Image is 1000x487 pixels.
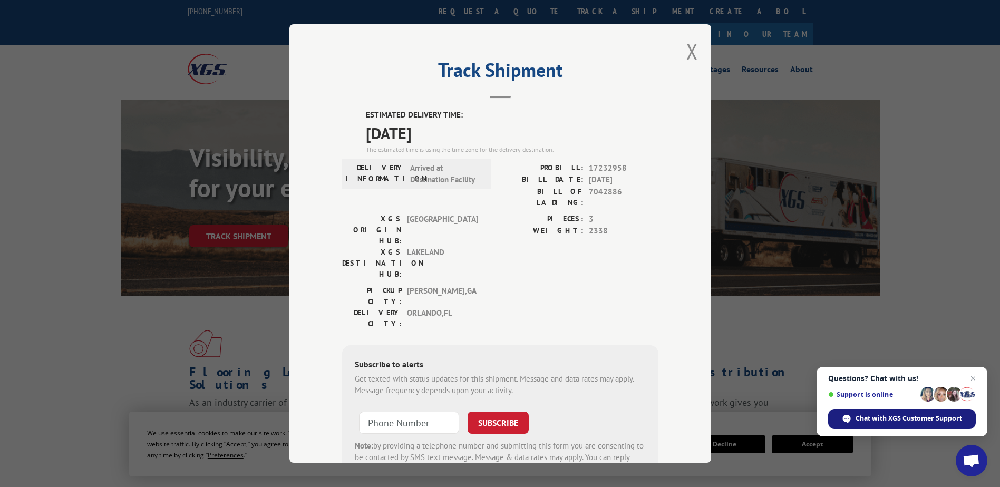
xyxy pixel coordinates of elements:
span: [DATE] [366,121,658,145]
span: Support is online [828,391,917,398]
span: Close chat [967,372,979,385]
label: ESTIMATED DELIVERY TIME: [366,109,658,121]
span: [DATE] [589,174,658,186]
button: Close modal [686,37,698,65]
label: DELIVERY CITY: [342,307,402,329]
span: 2338 [589,225,658,237]
label: PIECES: [500,213,584,226]
label: XGS DESTINATION HUB: [342,247,402,280]
label: XGS ORIGIN HUB: [342,213,402,247]
div: Open chat [956,445,987,476]
span: Chat with XGS Customer Support [856,414,962,423]
span: 3 [589,213,658,226]
span: ORLANDO , FL [407,307,478,329]
label: PICKUP CITY: [342,285,402,307]
h2: Track Shipment [342,63,658,83]
div: The estimated time is using the time zone for the delivery destination. [366,145,658,154]
label: WEIGHT: [500,225,584,237]
span: 17232958 [589,162,658,174]
input: Phone Number [359,412,459,434]
span: LAKELAND [407,247,478,280]
button: SUBSCRIBE [468,412,529,434]
span: Questions? Chat with us! [828,374,976,383]
label: BILL OF LADING: [500,186,584,208]
label: BILL DATE: [500,174,584,186]
label: PROBILL: [500,162,584,174]
span: Arrived at Destination Facility [410,162,481,186]
span: [GEOGRAPHIC_DATA] [407,213,478,247]
span: [PERSON_NAME] , GA [407,285,478,307]
strong: Note: [355,441,373,451]
div: Get texted with status updates for this shipment. Message and data rates may apply. Message frequ... [355,373,646,397]
div: by providing a telephone number and submitting this form you are consenting to be contacted by SM... [355,440,646,476]
label: DELIVERY INFORMATION: [345,162,405,186]
span: 7042886 [589,186,658,208]
div: Chat with XGS Customer Support [828,409,976,429]
div: Subscribe to alerts [355,358,646,373]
